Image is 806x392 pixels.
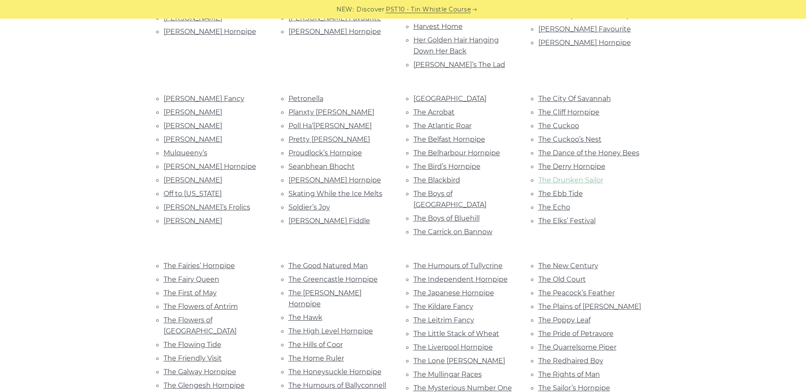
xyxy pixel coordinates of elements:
[413,135,485,143] a: The Belfast Hornpipe
[164,341,221,349] a: The Flowing Tide
[538,135,602,143] a: The Cuckoo’s Nest
[288,95,323,103] a: Petronella
[413,289,494,297] a: The Japanese Hornpipe
[288,341,343,349] a: The Hills of Coor
[413,162,481,171] a: The Bird’s Hornpipe
[538,108,600,116] a: The Cliff Hornpipe
[413,262,503,270] a: The Humours of Tullycrine
[538,343,617,351] a: The Quarrelsome Piper
[164,203,250,211] a: [PERSON_NAME]’s Frolics
[164,135,222,143] a: [PERSON_NAME]
[538,25,631,33] a: [PERSON_NAME] Favourite
[413,316,474,324] a: The Leitrim Fancy
[288,262,368,270] a: The Good Natured Man
[164,262,235,270] a: The Fairies’ Hornpipe
[288,354,344,362] a: The Home Ruler
[413,176,460,184] a: The Blackbird
[288,149,362,157] a: Proudlock’s Hornpipe
[164,28,256,36] a: [PERSON_NAME] Hornpipe
[538,262,598,270] a: The New Century
[164,289,217,297] a: The First of May
[288,203,330,211] a: Soldier’s Joy
[538,275,586,283] a: The Old Court
[538,39,631,47] a: [PERSON_NAME] Hornpipe
[288,275,378,283] a: The Greencastle Hornpipe
[288,135,370,143] a: Pretty [PERSON_NAME]
[164,217,222,225] a: [PERSON_NAME]
[288,162,355,171] a: Seanbhean Bhocht
[164,316,237,335] a: The Flowers of [GEOGRAPHIC_DATA]
[386,5,471,14] a: PST10 - Tin Whistle Course
[288,289,362,308] a: The [PERSON_NAME] Hornpipe
[164,368,236,376] a: The Galway Hornpipe
[288,190,382,198] a: Skating While the Ice Melts
[288,381,386,389] a: The Humours of Ballyconnell
[538,122,579,130] a: The Cuckoo
[288,217,370,225] a: [PERSON_NAME] Fiddle
[538,357,603,365] a: The Redhaired Boy
[413,370,482,378] a: The Mullingar Races
[288,122,372,130] a: Poll Ha’[PERSON_NAME]
[538,95,611,103] a: The City Of Savannah
[538,316,591,324] a: The Poppy Leaf
[413,228,492,236] a: The Carrick on Bannow
[164,275,219,283] a: The Fairy Queen
[413,302,473,311] a: The Kildare Fancy
[413,190,486,209] a: The Boys of [GEOGRAPHIC_DATA]
[538,203,570,211] a: The Echo
[288,368,382,376] a: The Honeysuckle Hornpipe
[413,343,493,351] a: The Liverpool Hornpipe
[413,214,480,222] a: The Boys of Bluehill
[538,217,596,225] a: The Elks’ Festival
[164,95,244,103] a: [PERSON_NAME] Fancy
[538,190,583,198] a: The Ebb Tide
[288,28,381,36] a: [PERSON_NAME] Hornpipe
[356,5,385,14] span: Discover
[413,357,505,365] a: The Lone [PERSON_NAME]
[413,95,486,103] a: [GEOGRAPHIC_DATA]
[413,36,499,55] a: Her Golden Hair Hanging Down Her Back
[337,5,354,14] span: NEW:
[413,384,512,392] a: The Mysterious Number One
[413,22,463,31] a: Harvest Home
[538,384,610,392] a: The Sailor’s Hornpipe
[164,354,222,362] a: The Friendly Visit
[538,330,614,338] a: The Pride of Petravore
[164,122,222,130] a: [PERSON_NAME]
[538,302,641,311] a: The Plains of [PERSON_NAME]
[413,275,508,283] a: The Independent Hornpipe
[413,61,505,69] a: [PERSON_NAME]’s The Lad
[538,370,600,378] a: The Rights of Man
[413,149,500,157] a: The Belharbour Hornpipe
[164,108,222,116] a: [PERSON_NAME]
[164,302,238,311] a: The Flowers of Antrim
[413,108,455,116] a: The Acrobat
[538,289,615,297] a: The Peacock’s Feather
[538,162,605,171] a: The Derry Hornpipe
[413,122,472,130] a: The Atlantic Roar
[164,190,222,198] a: Off to [US_STATE]
[538,149,639,157] a: The Dance of the Honey Bees
[288,314,322,322] a: The Hawk
[288,327,373,335] a: The High Level Hornpipe
[288,176,381,184] a: [PERSON_NAME] Hornpipe
[164,381,245,389] a: The Glengesh Hornpipe
[164,162,256,171] a: [PERSON_NAME] Hornpipe
[538,176,603,184] a: The Drunken Sailor
[413,330,499,338] a: The Little Stack of Wheat
[288,108,374,116] a: Planxty [PERSON_NAME]
[164,176,222,184] a: [PERSON_NAME]
[164,149,207,157] a: Mulqueeny’s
